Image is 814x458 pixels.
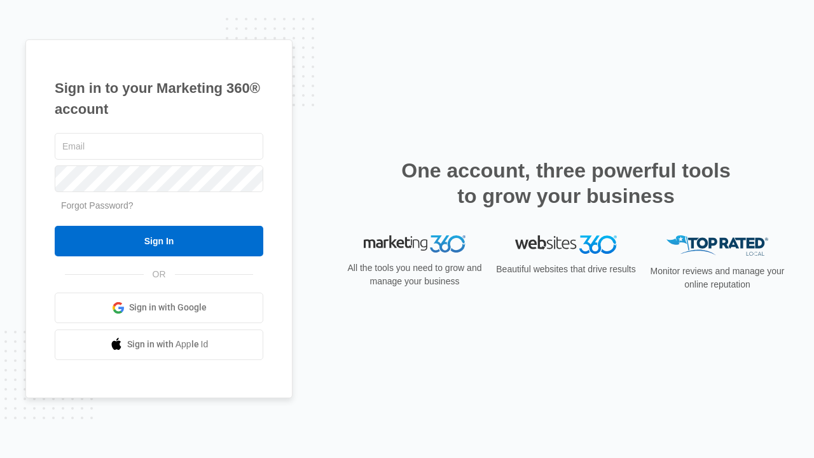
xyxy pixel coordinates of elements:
[666,235,768,256] img: Top Rated Local
[55,330,263,360] a: Sign in with Apple Id
[515,235,617,254] img: Websites 360
[144,268,175,281] span: OR
[55,78,263,120] h1: Sign in to your Marketing 360® account
[495,263,637,276] p: Beautiful websites that drive results
[343,261,486,288] p: All the tools you need to grow and manage your business
[55,293,263,323] a: Sign in with Google
[61,200,134,211] a: Forgot Password?
[129,301,207,314] span: Sign in with Google
[364,235,466,253] img: Marketing 360
[127,338,209,351] span: Sign in with Apple Id
[55,133,263,160] input: Email
[646,265,789,291] p: Monitor reviews and manage your online reputation
[55,226,263,256] input: Sign In
[397,158,735,209] h2: One account, three powerful tools to grow your business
